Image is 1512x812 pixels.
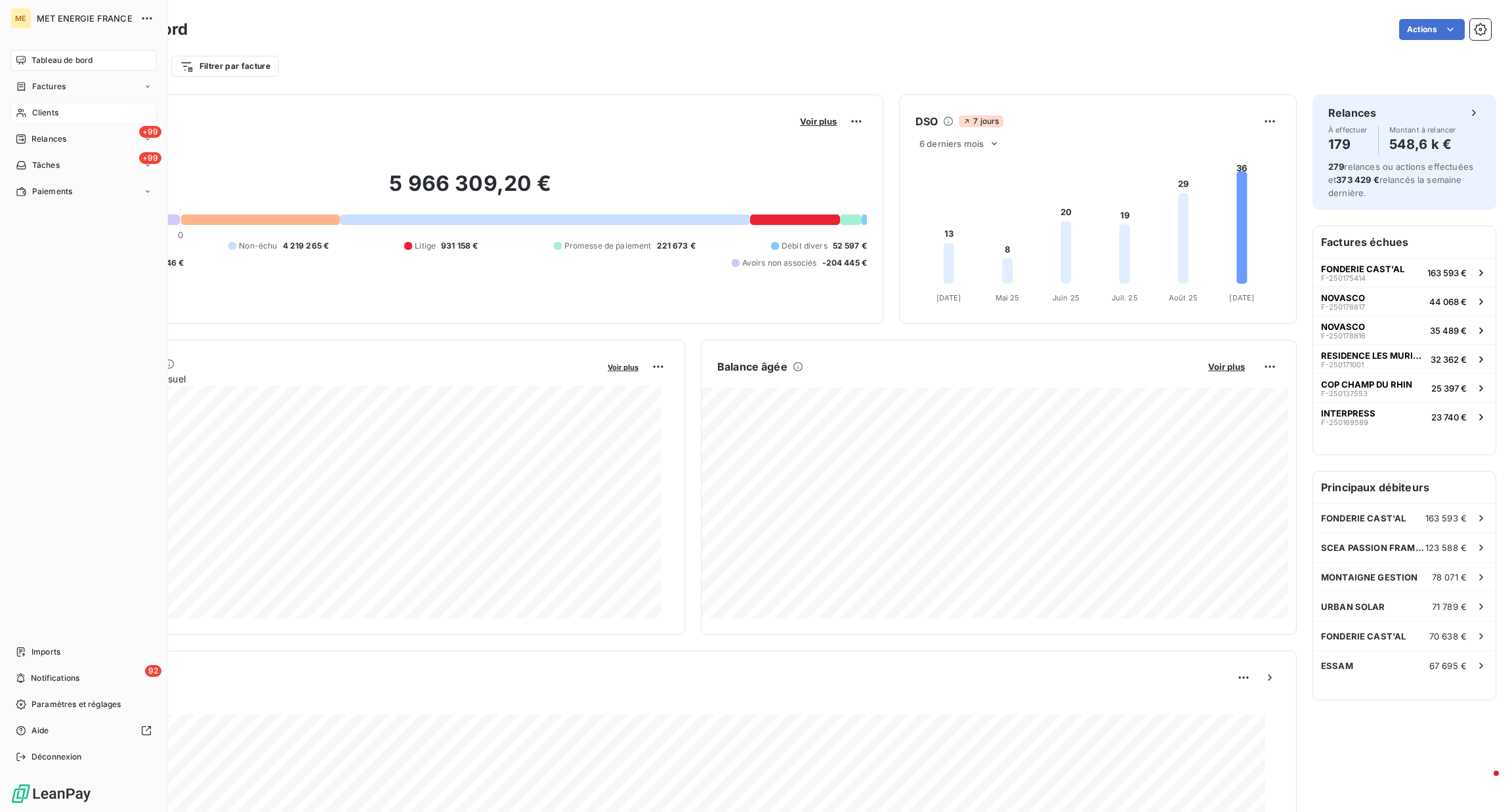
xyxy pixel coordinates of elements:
span: Factures [32,81,66,92]
span: relances ou actions effectuées et relancés la semaine dernière. [1328,161,1473,198]
span: 70 638 € [1429,631,1467,641]
h4: 179 [1328,134,1368,155]
span: 32 362 € [1431,354,1467,365]
span: Clients [32,107,58,119]
span: 931 158 € [441,240,478,252]
span: Tableau de bord [31,54,93,66]
span: 78 071 € [1432,572,1467,582]
iframe: Intercom live chat [1467,767,1499,799]
span: NOVASCO [1321,293,1365,303]
span: Non-échu [239,240,277,252]
button: COP CHAMP DU RHINF-25013755325 397 € [1313,373,1496,402]
span: +99 [139,152,161,164]
h6: Relances [1328,105,1376,121]
span: Imports [31,646,60,658]
span: 373 429 € [1336,174,1379,185]
button: RESIDENCE LES MURIERSF-25017100132 362 € [1313,344,1496,373]
span: Promesse de paiement [564,240,652,252]
span: MONTAIGNE GESTION [1321,572,1418,582]
tspan: [DATE] [1229,293,1254,302]
button: Filtrer par facture [171,56,279,77]
img: Logo LeanPay [10,783,92,804]
span: À effectuer [1328,126,1368,134]
span: -204 445 € [822,257,868,269]
span: 52 597 € [833,240,867,252]
span: 25 397 € [1431,383,1467,394]
span: Avoirs non associés [742,257,817,269]
button: NOVASCOF-25017881744 068 € [1313,287,1496,315]
span: 123 588 € [1425,542,1467,553]
span: +99 [139,126,161,138]
span: F-250178817 [1321,303,1365,311]
span: COP CHAMP DU RHIN [1321,379,1412,390]
span: 279 [1328,161,1344,172]
tspan: Juil. 25 [1112,293,1138,302]
span: 0 [178,230,183,240]
span: Voir plus [608,363,639,372]
span: 67 695 € [1429,660,1467,671]
span: Déconnexion [31,751,82,763]
span: NOVASCO [1321,321,1365,332]
span: F-250175414 [1321,274,1366,282]
h6: Balance âgée [717,359,787,375]
span: F-250178816 [1321,332,1366,340]
button: INTERPRESSF-25016958923 740 € [1313,402,1496,431]
span: 35 489 € [1430,325,1467,336]
span: FONDERIE CAST'AL [1321,264,1404,274]
span: Voir plus [800,116,837,127]
h6: Principaux débiteurs [1313,472,1496,503]
tspan: Juin 25 [1053,293,1080,302]
span: 163 593 € [1427,268,1467,278]
div: ME [10,8,31,29]
span: 4 219 265 € [283,240,329,252]
h6: Factures échues [1313,226,1496,258]
span: F-250169589 [1321,418,1368,426]
tspan: [DATE] [936,293,961,302]
span: ESSAM [1321,660,1353,671]
span: Montant à relancer [1389,126,1456,134]
button: Voir plus [796,115,841,127]
h2: 5 966 309,20 € [74,171,867,210]
span: 6 derniers mois [919,138,984,149]
button: Actions [1399,19,1465,40]
span: 23 740 € [1431,412,1467,422]
span: INTERPRESS [1321,408,1375,418]
button: Voir plus [604,361,642,373]
span: MET ENERGIE FRANCE [37,13,133,24]
tspan: Août 25 [1169,293,1198,302]
tspan: Mai 25 [996,293,1020,302]
span: Paramètres et réglages [31,699,121,710]
span: F-250171001 [1321,361,1364,369]
span: F-250137553 [1321,390,1368,397]
span: Relances [31,133,66,145]
span: Débit divers [782,240,828,252]
span: Voir plus [1208,361,1245,372]
span: Tâches [32,159,60,171]
span: 221 673 € [657,240,696,252]
span: 92 [145,665,161,677]
span: RESIDENCE LES MURIERS [1321,350,1425,361]
span: FONDERIE CAST'AL [1321,513,1406,523]
span: FONDERIE CAST'AL [1321,631,1406,641]
span: 7 jours [959,115,1003,127]
span: SCEA PASSION FRAMBOISES [1321,542,1425,553]
button: Voir plus [1204,361,1249,373]
span: Chiffre d'affaires mensuel [74,372,598,386]
span: 163 593 € [1425,513,1467,523]
button: FONDERIE CAST'ALF-250175414163 593 € [1313,258,1496,287]
span: Notifications [31,672,79,684]
span: Paiements [32,186,72,197]
a: Aide [10,720,157,741]
span: URBAN SOLAR [1321,601,1385,612]
button: NOVASCOF-25017881635 489 € [1313,315,1496,344]
span: 44 068 € [1429,296,1467,307]
span: Aide [31,725,49,737]
span: 71 789 € [1432,601,1467,612]
h6: DSO [915,113,938,129]
h4: 548,6 k € [1389,134,1456,155]
span: Litige [415,240,436,252]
